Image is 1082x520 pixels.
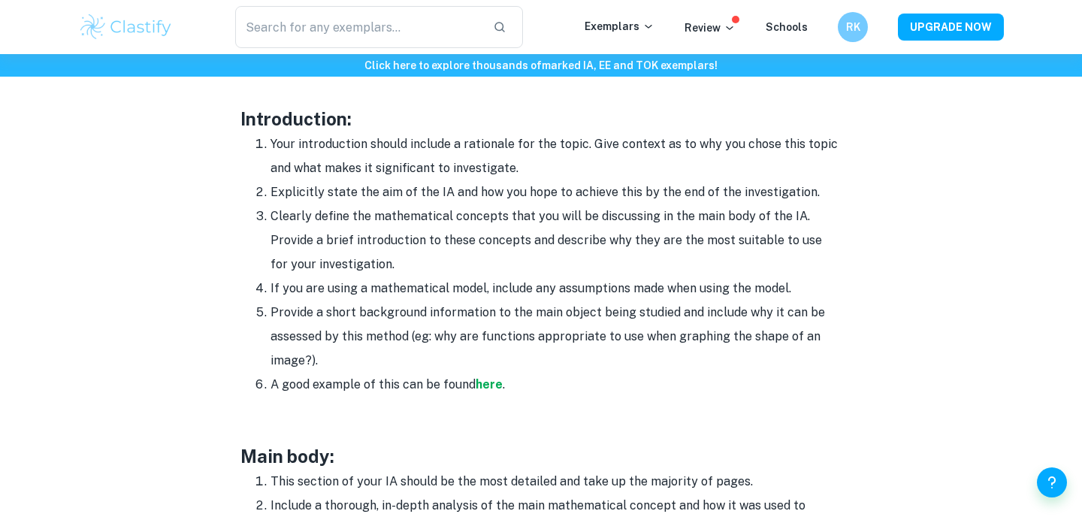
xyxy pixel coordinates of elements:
[235,6,481,48] input: Search for any exemplars...
[685,20,736,36] p: Review
[270,180,842,204] li: Explicitly state the aim of the IA and how you hope to achieve this by the end of the investigation.
[838,12,868,42] button: RK
[270,277,842,301] li: If you are using a mathematical model, include any assumptions made when using the model.
[240,443,842,470] h3: Main body:
[270,470,842,494] li: This section of your IA should be the most detailed and take up the majority of pages.
[898,14,1004,41] button: UPGRADE NOW
[270,373,842,397] li: A good example of this can be found .
[78,12,174,42] img: Clastify logo
[270,132,842,180] li: Your introduction should include a rationale for the topic. Give context as to why you chose this...
[766,21,808,33] a: Schools
[1037,467,1067,497] button: Help and Feedback
[270,301,842,373] li: Provide a short background information to the main object being studied and include why it can be...
[845,19,862,35] h6: RK
[270,204,842,277] li: Clearly define the mathematical concepts that you will be discussing in the main body of the IA. ...
[240,105,842,132] h3: Introduction:
[585,18,654,35] p: Exemplars
[476,377,503,392] a: here
[3,57,1079,74] h6: Click here to explore thousands of marked IA, EE and TOK exemplars !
